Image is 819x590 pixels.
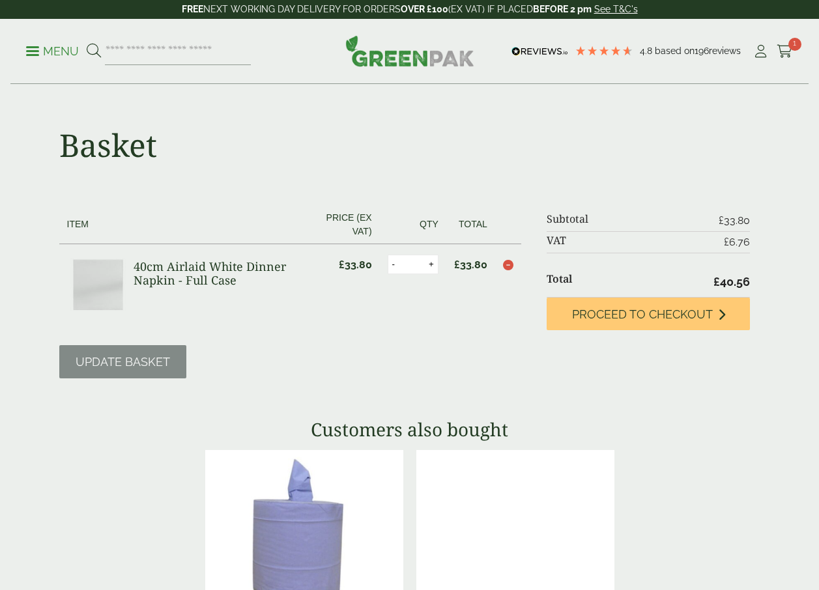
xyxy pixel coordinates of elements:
a: 1 [777,42,793,61]
i: Cart [777,45,793,58]
button: + [425,259,438,270]
span: 4.8 [640,46,655,56]
h1: Basket [59,126,157,164]
a: Remove this item [503,255,513,270]
a: See T&C's [594,4,638,14]
th: Qty [380,206,446,244]
img: 40cm White Airlaid Dinner Napkin -Full Case-0 [67,255,128,316]
p: Menu [26,44,79,59]
span: £ [454,259,460,271]
button: - [388,259,399,270]
h3: Customers also bought [59,419,760,441]
span: £ [724,236,729,248]
span: £ [719,214,724,227]
a: 40cm Airlaid White Dinner Napkin - Full Case [134,259,286,288]
th: Price (ex VAT) [304,206,380,244]
span: 1 [788,38,801,51]
bdi: 33.80 [454,259,487,271]
span: Proceed to checkout [572,307,713,322]
th: Total [446,206,495,244]
a: Proceed to checkout [547,298,751,330]
span: Based on [655,46,695,56]
strong: BEFORE 2 pm [533,4,592,14]
h2: Total [547,273,572,290]
bdi: 40.56 [713,275,750,288]
div: 4.79 Stars [575,45,633,57]
span: reviews [709,46,741,56]
h3: Subtotal [547,213,588,229]
strong: OVER £100 [401,4,448,14]
img: REVIEWS.io [511,47,568,56]
bdi: 6.76 [724,236,750,248]
th: Item [59,206,304,244]
bdi: 33.80 [339,259,372,271]
bdi: 33.80 [719,214,750,227]
h3: VAT [547,234,566,250]
img: GreenPak Supplies [345,35,474,66]
span: £ [339,259,345,271]
span: £ [713,275,720,288]
button: Update basket [59,345,186,379]
a: Menu [26,44,79,57]
iframe: PayPal [547,330,751,359]
i: My Account [753,45,769,58]
strong: FREE [182,4,203,14]
span: 196 [695,46,709,56]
